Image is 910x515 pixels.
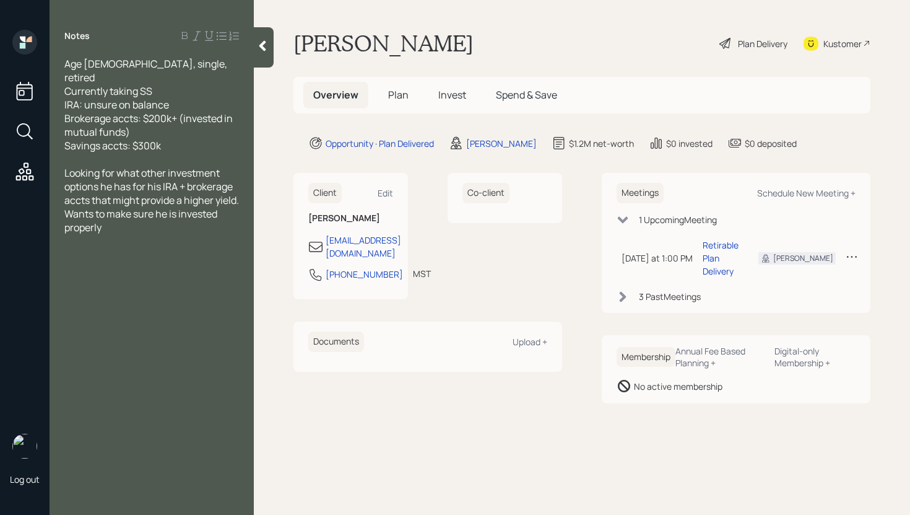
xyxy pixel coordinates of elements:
h6: Documents [308,332,364,352]
div: No active membership [634,380,722,393]
label: Notes [64,30,90,42]
div: 1 Upcoming Meeting [639,213,717,226]
h6: Co-client [462,183,509,203]
div: Log out [10,473,40,485]
div: Upload + [513,336,547,348]
div: [PERSON_NAME] [773,253,833,264]
div: 3 Past Meeting s [639,290,701,303]
div: [PERSON_NAME] [466,137,537,150]
div: Retirable Plan Delivery [703,239,739,278]
h6: Meetings [617,183,664,203]
h6: Client [308,183,342,203]
div: Annual Fee Based Planning + [675,345,765,369]
div: Schedule New Meeting + [757,187,856,199]
div: [EMAIL_ADDRESS][DOMAIN_NAME] [326,234,401,260]
span: Invest [438,88,466,102]
span: Spend & Save [496,88,557,102]
div: $0 deposited [745,137,797,150]
div: $1.2M net-worth [569,137,634,150]
div: $0 invested [666,137,713,150]
h6: [PERSON_NAME] [308,213,393,224]
h6: Membership [617,347,675,368]
div: MST [413,267,431,280]
span: Looking for what other investment options he has for his IRA + brokerage accts that might provide... [64,166,241,234]
div: Kustomer [823,37,862,50]
span: Plan [388,88,409,102]
span: Age [DEMOGRAPHIC_DATA], single, retired Currently taking SS IRA: unsure on balance Brokerage acct... [64,57,235,152]
div: Opportunity · Plan Delivered [326,137,434,150]
img: retirable_logo.png [12,434,37,459]
div: [PHONE_NUMBER] [326,268,403,281]
div: Plan Delivery [738,37,787,50]
div: [DATE] at 1:00 PM [622,252,693,265]
span: Overview [313,88,358,102]
div: Edit [378,187,393,199]
div: Digital-only Membership + [774,345,856,369]
h1: [PERSON_NAME] [293,30,474,57]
